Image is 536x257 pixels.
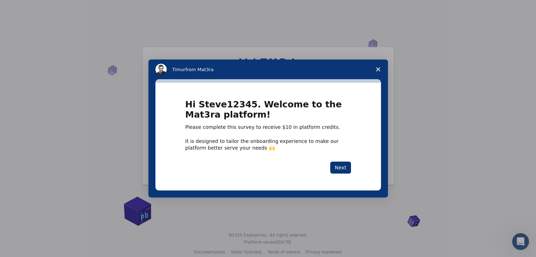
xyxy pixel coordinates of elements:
[330,162,351,174] button: Next
[368,59,388,79] span: Close survey
[155,64,167,75] img: Profile image for Timur
[172,67,185,72] span: Timur
[185,67,214,72] span: from Mat3ra
[14,5,39,11] span: Support
[185,138,351,151] div: It is designed to tailor the onboarding experience to make our platform better serve your needs 🙌
[185,124,351,131] div: Please complete this survey to receive $10 in platform credits.
[185,100,351,124] h1: Hi Steve12345. Welcome to the Mat3ra platform!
